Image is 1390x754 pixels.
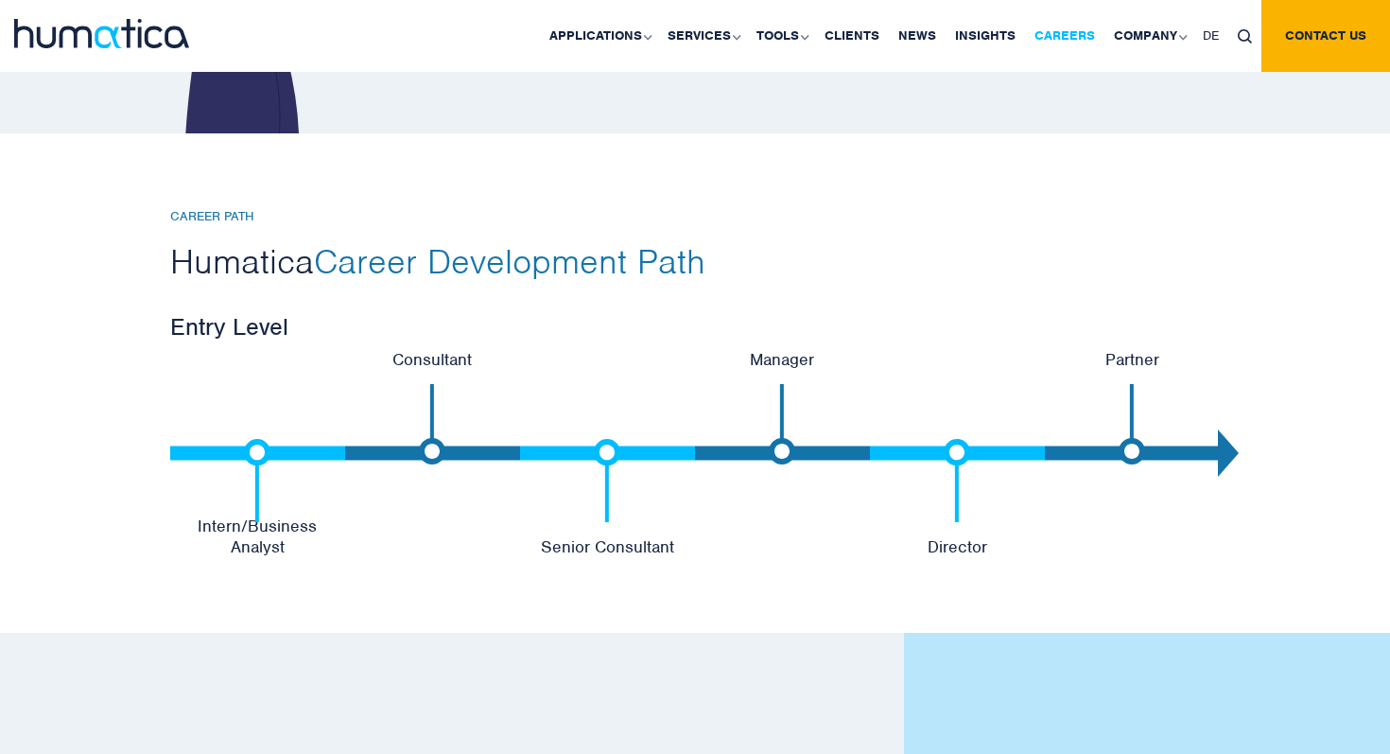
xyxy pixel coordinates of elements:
p: Senior Consultant [520,536,695,557]
span: Career Development Path [314,239,705,283]
img: b_line2 [1119,384,1145,465]
p: Director [870,536,1045,557]
p: Manager [695,349,870,370]
img: logo [14,19,189,48]
span: DE [1203,27,1219,44]
img: b_line [594,439,620,521]
p: Consultant [345,349,520,370]
p: Partner [1045,349,1220,370]
img: search_icon [1238,29,1252,44]
h6: CAREER PATH [170,209,1220,225]
h2: Humatica [170,239,1220,283]
img: b_line [244,439,270,521]
img: b_line2 [769,384,795,465]
img: b_line [944,439,970,521]
img: Polygon [1218,430,1239,477]
img: b_line2 [419,384,445,465]
p: Intern/Business Analyst [170,516,345,557]
h3: Entry Level [170,311,1220,342]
